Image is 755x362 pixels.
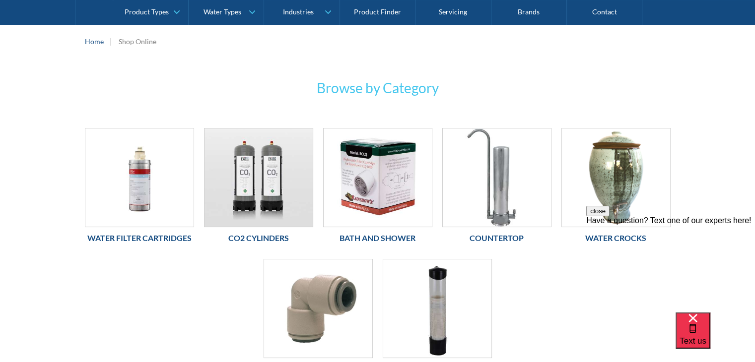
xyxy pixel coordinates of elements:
div: | [109,35,114,47]
a: Home [85,36,104,47]
a: CountertopCountertop [442,128,551,249]
img: Accessories [383,259,491,358]
h6: Water Crocks [561,232,671,244]
a: Bath and ShowerBath and Shower [323,128,432,249]
div: Shop Online [119,36,156,47]
img: Replacement Parts [264,259,372,358]
iframe: podium webchat widget prompt [586,206,755,325]
h6: Co2 Cylinders [204,232,313,244]
a: Water Filter CartridgesWater Filter Cartridges [85,128,194,249]
a: Water CrocksWater Crocks [561,128,671,249]
img: Water Crocks [562,128,670,227]
h6: Countertop [442,232,551,244]
img: Bath and Shower [324,128,432,227]
img: Water Filter Cartridges [85,128,194,227]
h6: Water Filter Cartridges [85,232,194,244]
div: Water Types [204,8,241,16]
h6: Bath and Shower [323,232,432,244]
a: Co2 CylindersCo2 Cylinders [204,128,313,249]
div: Product Types [125,8,169,16]
iframe: podium webchat widget bubble [676,312,755,362]
div: Industries [283,8,314,16]
img: Co2 Cylinders [205,128,313,227]
h3: Browse by Category [184,77,571,98]
img: Countertop [443,128,551,227]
